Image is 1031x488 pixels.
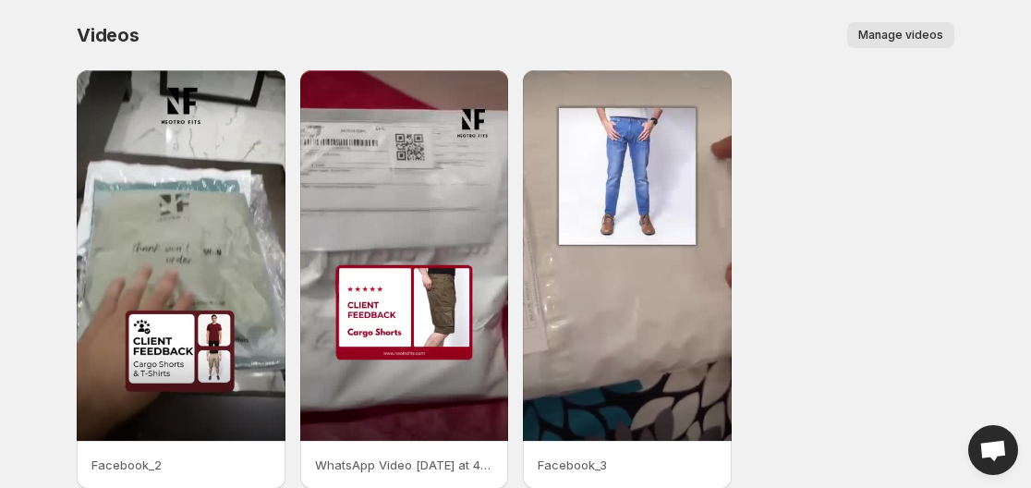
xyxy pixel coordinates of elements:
p: WhatsApp Video [DATE] at 40836 PM [315,456,494,474]
div: Open chat [968,425,1018,475]
button: Manage videos [847,22,954,48]
span: Manage videos [858,28,943,43]
p: Facebook_2 [91,456,271,474]
span: Videos [77,24,139,46]
p: Facebook_3 [538,456,717,474]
